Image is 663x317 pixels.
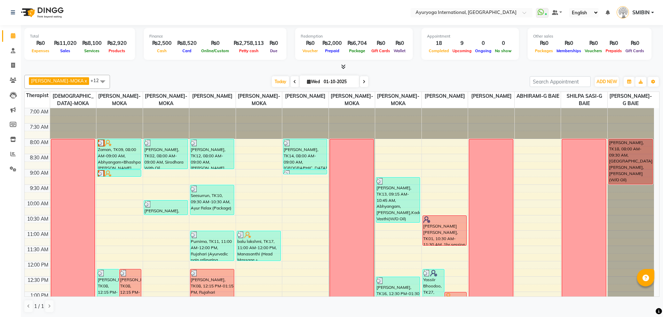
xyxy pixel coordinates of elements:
[533,39,555,47] div: ₨0
[97,139,141,169] div: Zaman, TK09, 08:00 AM-09:00 AM, Abhyangam+Bhashpa [PERSON_NAME](Without Oil)
[97,170,141,176] div: Zaman, TK09, 09:00 AM-09:15 AM, Virechanam
[267,39,281,47] div: ₨0
[97,269,119,299] div: [PERSON_NAME], TK08, 12:15 PM-01:15 PM, Ayur Relax (Package)
[533,48,555,53] span: Packages
[29,185,50,192] div: 9:30 AM
[427,39,451,47] div: 18
[26,215,50,223] div: 10:30 AM
[199,39,231,47] div: ₨0
[283,139,327,169] div: [PERSON_NAME], TK14, 08:00 AM-09:00 AM, [GEOGRAPHIC_DATA]
[392,39,407,47] div: ₨0
[149,33,281,39] div: Finance
[144,200,188,215] div: [PERSON_NAME], TK07, 10:00 AM-10:30 AM, Siroabhyangam -Head, Shoulder & Back
[272,76,289,87] span: Today
[18,3,65,22] img: logo
[29,169,50,177] div: 9:00 AM
[392,48,407,53] span: Wallet
[624,48,646,53] span: Gift Cards
[468,92,514,101] span: [PERSON_NAME]
[190,185,234,215] div: Seesurrun, TK10, 09:30 AM-10:30 AM, Ayur Relax (Package)
[29,154,50,161] div: 8:30 AM
[149,39,174,47] div: ₨2,500
[376,177,420,222] div: [PERSON_NAME], TK13, 09:15 AM-10:45 AM, Abhyangam,[PERSON_NAME],Kadee Vasthi(W/O Oil)
[583,39,604,47] div: ₨0
[268,48,279,53] span: Due
[515,92,561,101] span: ABHIRAMI-G BAIE
[473,39,493,47] div: 0
[29,108,50,116] div: 7:00 AM
[26,261,50,269] div: 12:00 PM
[237,231,281,261] div: balu lakshmi, TK17, 11:00 AM-12:00 PM, Manasanthi (Head Massage + Ksheeradhara) - Package
[26,200,50,207] div: 10:00 AM
[29,124,50,131] div: 7:30 AM
[26,246,50,253] div: 11:30 AM
[29,139,50,146] div: 8:00 AM
[376,277,420,307] div: [PERSON_NAME], TK16, 12:30 PM-01:30 PM, Swedish massage (60 Min)
[301,33,407,39] div: Redemption
[617,6,629,18] img: SMIBIN
[26,277,50,284] div: 12:30 PM
[237,48,260,53] span: Petty cash
[423,269,444,299] div: Yassiir Bhoodoo, TK27, 12:15 PM-01:15 PM, 1hr session
[104,39,129,47] div: ₨2,920
[604,39,624,47] div: ₨0
[329,92,375,108] span: [PERSON_NAME]-MOKA
[144,139,188,169] div: [PERSON_NAME], TK02, 08:00 AM-09:00 AM, Sirodhara With Oil
[561,92,607,108] span: SHILPA SASI-G BAIE
[96,92,143,108] span: [PERSON_NAME]-MOKA
[583,48,604,53] span: Vouchers
[595,77,619,87] button: ADD NEW
[29,292,50,299] div: 1:00 PM
[604,48,624,53] span: Prepaids
[473,48,493,53] span: Ongoing
[451,48,473,53] span: Upcoming
[323,48,341,53] span: Prepaid
[34,303,44,310] span: 1 / 1
[82,48,101,53] span: Services
[30,33,129,39] div: Total
[427,48,451,53] span: Completed
[283,170,327,174] div: [PERSON_NAME], TK14, 09:00 AM-09:01 AM, [GEOGRAPHIC_DATA]
[609,139,653,184] div: [PERSON_NAME], TK18, 08:00 AM-09:30 AM, [GEOGRAPHIC_DATA],[PERSON_NAME],[PERSON_NAME](W/O Oil)
[608,92,654,108] span: [PERSON_NAME]-G BAIE
[51,39,79,47] div: ₨11,020
[190,139,234,169] div: [PERSON_NAME], TK12, 08:00 AM-09:00 AM, [PERSON_NAME] facial
[624,39,646,47] div: ₨0
[282,92,329,101] span: [PERSON_NAME]
[30,48,51,53] span: Expenses
[190,269,234,299] div: [PERSON_NAME], TK08, 12:15 PM-01:15 PM, Rujahari (Ayurvedic pain relieveing massage)
[199,48,231,53] span: Online/Custom
[90,78,104,83] span: +12
[190,231,234,261] div: Purnima, TK11, 11:00 AM-12:00 PM, Rujahari (Ayurvedic pain relieveing massage)
[427,33,513,39] div: Appointment
[493,39,513,47] div: 0
[422,92,468,101] span: [PERSON_NAME]
[533,33,646,39] div: Other sales
[174,39,199,47] div: ₨8,520
[236,92,282,108] span: [PERSON_NAME]-MOKA
[120,269,141,299] div: [PERSON_NAME], TK08, 12:15 PM-01:15 PM, Swedish massage (60 Min)
[143,92,189,108] span: [PERSON_NAME]-MOKA
[30,39,51,47] div: ₨0
[50,92,96,108] span: [DEMOGRAPHIC_DATA]-MOKA
[555,48,583,53] span: Memberships
[305,79,322,84] span: Wed
[79,39,104,47] div: ₨8,100
[301,39,319,47] div: ₨0
[451,39,473,47] div: 9
[555,39,583,47] div: ₨0
[319,39,345,47] div: ₨2,000
[189,92,236,101] span: [PERSON_NAME]
[181,48,193,53] span: Card
[345,39,370,47] div: ₨6,704
[370,48,392,53] span: Gift Cards
[493,48,513,53] span: No show
[107,48,127,53] span: Products
[31,78,84,84] span: [PERSON_NAME]-MOKA
[597,79,617,84] span: ADD NEW
[155,48,168,53] span: Cash
[26,231,50,238] div: 11:00 AM
[58,48,72,53] span: Sales
[25,92,50,99] div: Therapist
[301,48,319,53] span: Voucher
